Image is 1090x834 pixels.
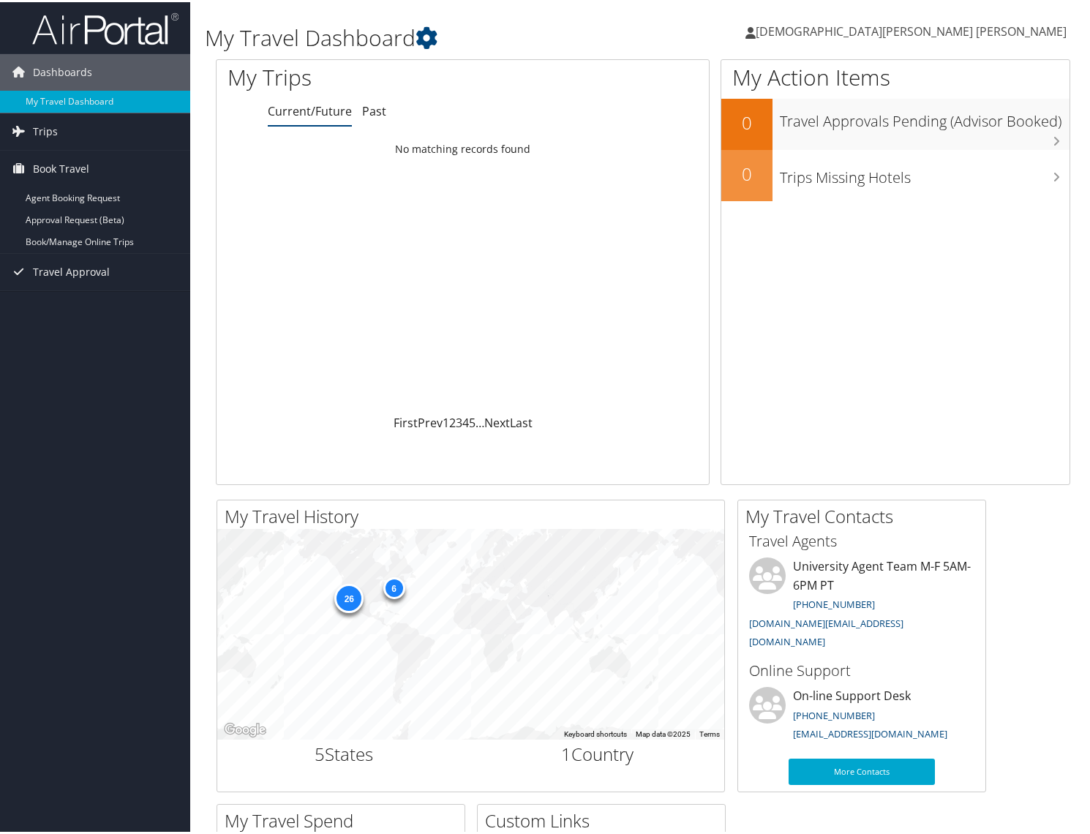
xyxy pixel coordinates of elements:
a: Prev [418,413,443,429]
span: 5 [315,740,325,764]
a: [PHONE_NUMBER] [793,707,875,720]
span: 1 [561,740,571,764]
li: On-line Support Desk [742,685,982,745]
a: [PHONE_NUMBER] [793,596,875,609]
h1: My Trips [228,60,493,91]
a: 0Trips Missing Hotels [721,148,1070,199]
span: Trips [33,111,58,148]
a: 5 [469,413,476,429]
span: Book Travel [33,149,89,185]
h2: My Travel History [225,502,724,527]
div: 6 [383,574,405,596]
a: 0Travel Approvals Pending (Advisor Booked) [721,97,1070,148]
img: Google [221,718,269,737]
div: 26 [334,581,364,610]
span: Dashboards [33,52,92,89]
a: 4 [462,413,469,429]
a: Past [362,101,386,117]
h1: My Action Items [721,60,1070,91]
img: airportal-logo.png [32,10,178,44]
button: Keyboard shortcuts [564,727,627,737]
li: University Agent Team M-F 5AM-6PM PT [742,555,982,653]
h3: Travel Agents [749,529,974,549]
span: Travel Approval [33,252,110,288]
h3: Travel Approvals Pending (Advisor Booked) [780,102,1070,129]
a: Current/Future [268,101,352,117]
span: Map data ©2025 [636,728,691,736]
a: 2 [449,413,456,429]
h2: Country [482,740,714,764]
a: Last [510,413,533,429]
a: 3 [456,413,462,429]
h2: My Travel Contacts [745,502,985,527]
a: First [394,413,418,429]
a: [EMAIL_ADDRESS][DOMAIN_NAME] [793,725,947,738]
a: Terms (opens in new tab) [699,728,720,736]
a: [DOMAIN_NAME][EMAIL_ADDRESS][DOMAIN_NAME] [749,615,903,647]
h2: 0 [721,159,773,184]
a: 1 [443,413,449,429]
a: Open this area in Google Maps (opens a new window) [221,718,269,737]
h2: States [228,740,460,764]
h3: Online Support [749,658,974,679]
a: More Contacts [789,756,935,783]
span: … [476,413,484,429]
h2: 0 [721,108,773,133]
a: Next [484,413,510,429]
td: No matching records found [217,134,709,160]
h3: Trips Missing Hotels [780,158,1070,186]
h2: My Travel Spend [225,806,465,831]
span: [DEMOGRAPHIC_DATA][PERSON_NAME] [PERSON_NAME] [756,21,1067,37]
h1: My Travel Dashboard [205,20,789,51]
a: [DEMOGRAPHIC_DATA][PERSON_NAME] [PERSON_NAME] [745,7,1081,51]
h2: Custom Links [485,806,725,831]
